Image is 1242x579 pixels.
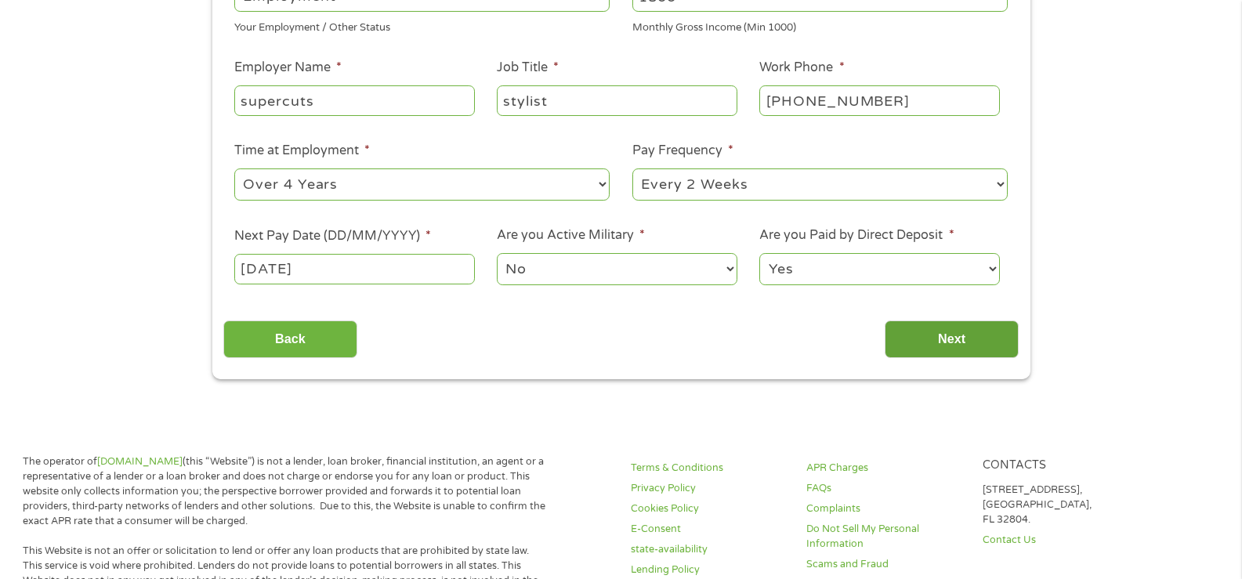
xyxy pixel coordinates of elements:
input: Use the arrow keys to pick a date [234,254,474,284]
h4: Contacts [983,458,1139,473]
p: The operator of (this “Website”) is not a lender, loan broker, financial institution, an agent or... [23,454,551,528]
label: Next Pay Date (DD/MM/YYYY) [234,228,431,244]
a: E-Consent [631,522,788,537]
a: Privacy Policy [631,481,788,496]
label: Time at Employment [234,143,370,159]
a: Cookies Policy [631,501,788,516]
input: Next [885,320,1019,359]
a: Scams and Fraud [806,557,963,572]
input: Back [223,320,357,359]
input: Walmart [234,85,474,115]
a: state-availability [631,542,788,557]
input: Cashier [497,85,737,115]
a: Contact Us [983,533,1139,548]
input: (231) 754-4010 [759,85,999,115]
label: Are you Active Military [497,227,645,244]
label: Work Phone [759,60,844,76]
a: FAQs [806,481,963,496]
a: Terms & Conditions [631,461,788,476]
a: Do Not Sell My Personal Information [806,522,963,552]
label: Employer Name [234,60,342,76]
label: Are you Paid by Direct Deposit [759,227,954,244]
label: Job Title [497,60,559,76]
div: Monthly Gross Income (Min 1000) [632,15,1008,36]
div: Your Employment / Other Status [234,15,610,36]
a: [DOMAIN_NAME] [97,455,183,468]
a: APR Charges [806,461,963,476]
label: Pay Frequency [632,143,733,159]
a: Lending Policy [631,563,788,577]
p: [STREET_ADDRESS], [GEOGRAPHIC_DATA], FL 32804. [983,483,1139,527]
a: Complaints [806,501,963,516]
